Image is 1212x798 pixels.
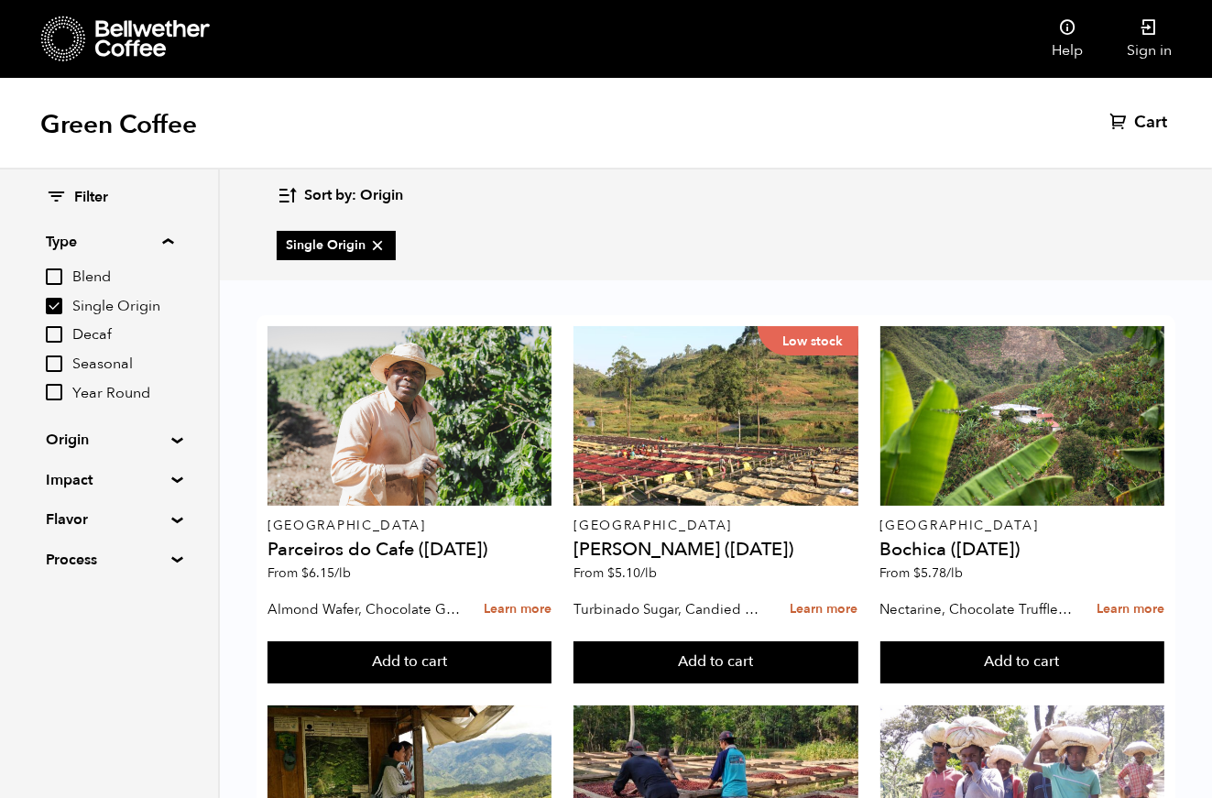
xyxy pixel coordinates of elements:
span: Year Round [72,384,173,404]
span: $ [301,564,309,582]
p: [GEOGRAPHIC_DATA] [573,519,857,532]
input: Blend [46,268,62,285]
h4: Bochica ([DATE]) [880,541,1164,559]
p: Low stock [758,326,858,355]
button: Sort by: Origin [277,174,403,217]
span: Cart [1134,112,1167,134]
input: Decaf [46,326,62,343]
span: Single Origin [72,297,173,317]
a: Learn more [484,590,551,629]
span: From [880,564,964,582]
span: $ [914,564,922,582]
p: [GEOGRAPHIC_DATA] [268,519,551,532]
bdi: 5.78 [914,564,964,582]
span: From [573,564,657,582]
h1: Green Coffee [40,108,197,141]
button: Add to cart [268,641,551,683]
input: Year Round [46,384,62,400]
summary: Process [46,549,172,571]
span: $ [607,564,615,582]
span: /lb [947,564,964,582]
a: Learn more [791,590,858,629]
summary: Flavor [46,508,172,530]
span: Blend [72,268,173,288]
span: Decaf [72,325,173,345]
p: Almond Wafer, Chocolate Ganache, Bing Cherry [268,596,461,623]
span: /lb [640,564,657,582]
button: Add to cart [573,641,857,683]
a: Cart [1109,112,1172,134]
button: Add to cart [880,641,1164,683]
input: Single Origin [46,298,62,314]
summary: Origin [46,429,172,451]
p: [GEOGRAPHIC_DATA] [880,519,1164,532]
a: Learn more [1097,590,1164,629]
span: Sort by: Origin [304,186,403,206]
p: Turbinado Sugar, Candied Grapefruit, Spiced Plum [573,596,767,623]
a: Low stock [573,326,857,506]
input: Seasonal [46,355,62,372]
bdi: 6.15 [301,564,351,582]
span: Seasonal [72,355,173,375]
bdi: 5.10 [607,564,657,582]
summary: Impact [46,469,172,491]
h4: [PERSON_NAME] ([DATE]) [573,541,857,559]
p: Nectarine, Chocolate Truffle, Brown Sugar [880,596,1074,623]
span: /lb [334,564,351,582]
span: From [268,564,351,582]
h4: Parceiros do Cafe ([DATE]) [268,541,551,559]
span: Filter [74,188,108,208]
span: Single Origin [286,236,387,255]
summary: Type [46,231,173,253]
